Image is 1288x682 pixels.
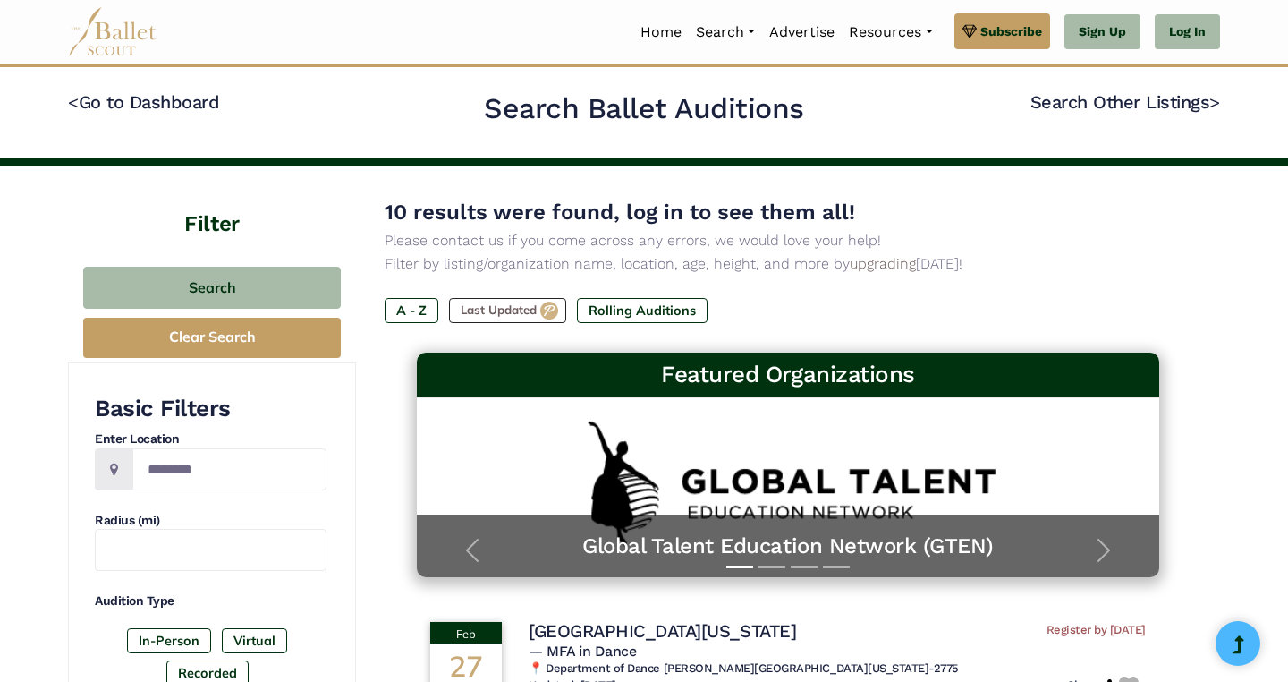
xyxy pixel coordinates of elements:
label: Rolling Auditions [577,298,708,323]
a: Search Other Listings> [1030,91,1220,113]
a: Log In [1155,14,1220,50]
label: In-Person [127,628,211,653]
button: Clear Search [83,318,341,358]
a: upgrading [850,255,916,272]
div: Feb [430,622,502,644]
a: Home [633,13,689,51]
h2: Search Ballet Auditions [484,90,804,128]
button: Slide 3 [791,557,818,577]
button: Slide 4 [823,557,850,577]
a: Sign Up [1064,14,1140,50]
span: — MFA in Dance [529,643,636,660]
h4: Enter Location [95,431,326,448]
label: A - Z [385,298,438,323]
h3: Featured Organizations [431,360,1145,390]
a: <Go to Dashboard [68,91,219,113]
a: Search [689,13,762,51]
h6: 📍 Department of Dance [PERSON_NAME][GEOGRAPHIC_DATA][US_STATE]-2775 [529,661,1146,677]
label: Last Updated [449,298,566,323]
h4: Radius (mi) [95,512,326,530]
h4: Audition Type [95,592,326,610]
label: Virtual [222,628,287,653]
h4: [GEOGRAPHIC_DATA][US_STATE] [529,619,796,643]
input: Location [132,448,326,490]
h3: Basic Filters [95,394,326,424]
code: > [1209,90,1220,113]
p: Please contact us if you come across any errors, we would love your help! [385,229,1191,252]
span: Subscribe [980,21,1042,41]
button: Search [83,267,341,309]
span: Register by [DATE] [1046,623,1146,638]
a: Resources [842,13,939,51]
code: < [68,90,79,113]
a: Advertise [762,13,842,51]
span: 10 results were found, log in to see them all! [385,200,855,225]
button: Slide 1 [726,557,753,577]
h4: Filter [68,166,356,240]
a: Global Talent Education Network (GTEN) [435,533,1141,560]
p: Filter by listing/organization name, location, age, height, and more by [DATE]! [385,252,1191,276]
a: Subscribe [954,13,1050,49]
img: gem.svg [962,21,977,41]
button: Slide 2 [758,557,785,577]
